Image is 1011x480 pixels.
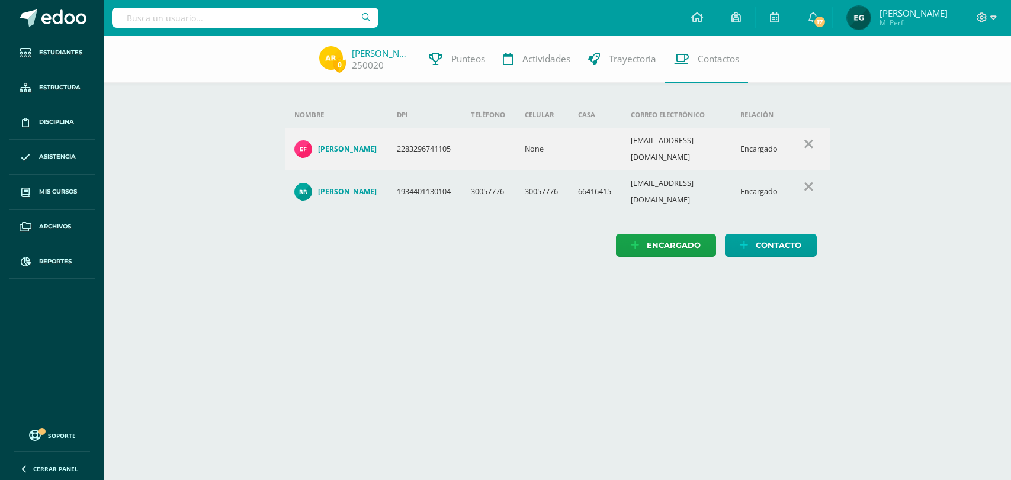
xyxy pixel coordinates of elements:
[285,102,387,128] th: Nombre
[579,36,665,83] a: Trayectoria
[39,257,72,266] span: Reportes
[387,170,461,213] td: 1934401130104
[494,36,579,83] a: Actividades
[451,53,485,65] span: Punteos
[880,18,948,28] span: Mi Perfil
[39,152,76,162] span: Asistencia
[569,170,621,213] td: 66416415
[461,102,515,128] th: Teléfono
[522,53,570,65] span: Actividades
[318,144,377,154] h4: [PERSON_NAME]
[9,244,95,279] a: Reportes
[39,48,82,57] span: Estudiantes
[461,170,515,213] td: 30057776
[14,427,90,443] a: Soporte
[725,234,817,257] a: Contacto
[9,175,95,210] a: Mis cursos
[731,128,788,170] td: Encargado
[609,53,656,65] span: Trayectoria
[621,102,731,128] th: Correo electrónico
[515,128,568,170] td: None
[9,70,95,105] a: Estructura
[294,140,378,158] a: [PERSON_NAME]
[420,36,494,83] a: Punteos
[698,53,739,65] span: Contactos
[515,170,568,213] td: 30057776
[318,187,377,196] h4: [PERSON_NAME]
[731,102,788,128] th: Relación
[39,222,71,231] span: Archivos
[731,170,788,213] td: Encargado
[39,187,77,196] span: Mis cursos
[39,83,81,92] span: Estructura
[294,183,312,201] img: 5a6f2806028200c658900e839d66d225.png
[647,234,701,256] span: Encargado
[616,234,716,257] a: Encargado
[352,47,411,59] a: [PERSON_NAME]
[569,102,621,128] th: Casa
[294,183,378,201] a: [PERSON_NAME]
[880,7,948,19] span: [PERSON_NAME]
[39,117,74,127] span: Disciplina
[294,140,312,158] img: 0416aa9efbb834adac3a17dce1c381df.png
[48,431,76,440] span: Soporte
[621,170,731,213] td: [EMAIL_ADDRESS][DOMAIN_NAME]
[112,8,378,28] input: Busca un usuario...
[9,36,95,70] a: Estudiantes
[9,210,95,244] a: Archivos
[387,128,461,170] td: 2283296741105
[813,15,826,28] span: 17
[621,128,731,170] td: [EMAIL_ADDRESS][DOMAIN_NAME]
[756,234,801,256] span: Contacto
[9,140,95,175] a: Asistencia
[333,57,346,72] span: 0
[665,36,748,83] a: Contactos
[847,6,871,30] img: 4615313cb8110bcdf70a3d7bb033b77e.png
[352,59,384,72] a: 250020
[33,465,78,473] span: Cerrar panel
[9,105,95,140] a: Disciplina
[319,46,343,70] img: 0ea0d2b56dbd81931b93fab9cbe3c366.png
[387,102,461,128] th: DPI
[515,102,568,128] th: Celular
